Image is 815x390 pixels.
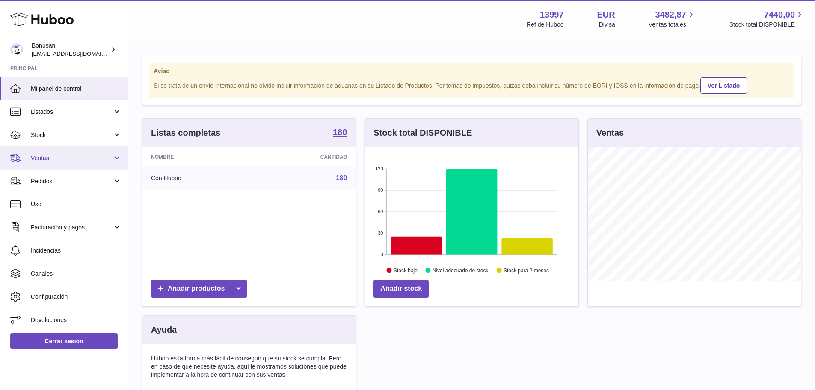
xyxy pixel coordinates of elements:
div: Ref de Huboo [527,21,563,29]
strong: 180 [333,128,347,137]
h3: Listas completas [151,127,220,139]
a: 180 [333,128,347,138]
text: 0 [381,252,383,257]
h3: Stock total DISPONIBLE [373,127,472,139]
a: 180 [336,174,347,182]
th: Nombre [142,147,253,167]
text: 90 [378,188,383,193]
text: 60 [378,209,383,214]
text: Stock para 2 meses [504,268,549,274]
div: Si se trata de un envío internacional no olvide incluir información de aduanas en su Listado de P... [154,76,790,94]
td: Con Huboo [142,167,253,189]
span: Uso [31,200,122,208]
strong: EUR [597,9,615,21]
th: Cantidad [253,147,356,167]
text: 30 [378,230,383,235]
a: 3482,87 Ventas totales [649,9,696,29]
h3: Ayuda [151,324,177,336]
span: Incidencias [31,247,122,255]
span: Canales [31,270,122,278]
text: 120 [375,166,383,171]
p: Huboo es la forma más fácil de conseguir que su stock se cumpla. Pero en caso de que necesite ayu... [151,354,347,379]
a: Añadir productos [151,280,247,298]
span: 7440,00 [764,9,795,21]
span: Ventas totales [649,21,696,29]
span: Pedidos [31,177,113,185]
span: 3482,87 [655,9,686,21]
text: Stock bajo [394,268,418,274]
text: Nivel adecuado de stock [433,268,489,274]
span: Mi panel de control [31,85,122,93]
span: Stock [31,131,113,139]
span: Ventas [31,154,113,162]
a: 7440,00 Stock total DISPONIBLE [729,9,805,29]
span: Facturación y pagos [31,223,113,232]
div: Divisa [599,21,615,29]
span: Listados [31,108,113,116]
div: Bonusan [32,42,109,58]
a: Ver Listado [700,77,747,94]
strong: Aviso [154,67,790,75]
span: Devoluciones [31,316,122,324]
span: [EMAIL_ADDRESS][DOMAIN_NAME] [32,50,126,57]
img: info@bonusan.es [10,43,23,56]
a: Cerrar sesión [10,333,118,349]
span: Configuración [31,293,122,301]
h3: Ventas [596,127,624,139]
strong: 13997 [540,9,564,21]
span: Stock total DISPONIBLE [729,21,805,29]
a: Añadir stock [373,280,429,298]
